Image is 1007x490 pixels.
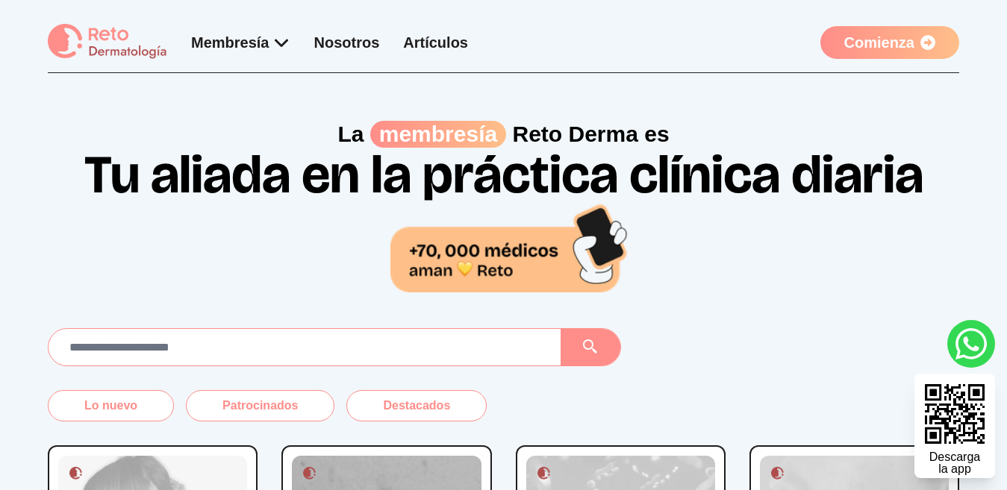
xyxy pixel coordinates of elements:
img: logo Reto dermatología [48,24,167,60]
h1: Tu aliada en la práctica clínica diaria [48,148,959,292]
a: Artículos [403,34,468,51]
button: Destacados [346,390,487,421]
button: Patrocinados [186,390,334,421]
div: Membresía [191,32,290,53]
button: Lo nuevo [48,390,174,421]
a: Nosotros [314,34,380,51]
p: La Reto Derma es [48,121,959,148]
img: 70,000 médicos aman Reto [390,201,629,292]
a: whatsapp button [947,320,995,368]
div: Descarga la app [929,451,980,475]
span: membresía [370,121,506,148]
a: Comienza [820,26,959,59]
